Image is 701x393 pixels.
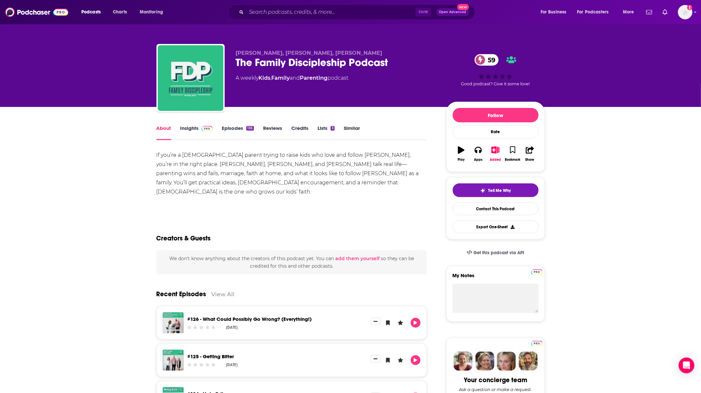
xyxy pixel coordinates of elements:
[454,352,473,371] img: Sydney Profile
[169,256,414,269] span: We don't know anything about the creators of this podcast yet . You can so they can be credited f...
[481,54,499,66] span: 59
[473,250,524,256] span: Get this podcast via API
[458,158,464,162] div: Play
[246,7,416,17] input: Search podcasts, credits, & more...
[531,340,543,346] a: Pro website
[246,126,254,131] div: 135
[416,8,431,16] span: Ctrl K
[271,75,272,81] span: ,
[81,8,101,17] span: Podcasts
[459,387,532,392] div: Ask a question or make a request.
[436,8,469,16] button: Open AdvancedNew
[396,318,405,328] button: Leave a Rating
[462,245,530,261] a: Get this podcast via API
[272,75,290,81] a: Family
[577,8,609,17] span: For Podcasters
[536,7,575,17] button: open menu
[531,268,543,275] a: Pro website
[188,316,312,322] a: #126 - What Could Possibly Go Wrong? (Everything!)
[411,318,421,328] button: Play
[300,75,328,81] a: Parenting
[531,341,543,346] img: Podchaser Pro
[623,8,634,17] span: More
[186,362,216,367] div: Community Rating: 0 out of 5
[383,318,393,328] button: Bookmark Episode
[290,75,300,81] span: and
[140,8,163,17] span: Monitoring
[335,256,380,261] button: add them yourself
[163,312,184,333] img: #126 - What Could Possibly Go Wrong? (Everything!)
[396,355,405,365] button: Leave a Rating
[480,188,485,193] img: tell me why sparkle
[470,142,487,166] button: Apps
[474,158,483,162] div: Apps
[453,125,539,138] div: Rate
[226,325,237,330] div: [DATE]
[180,125,213,140] a: InsightsPodchaser Pro
[464,376,527,384] div: Your concierge team
[226,362,237,367] div: [DATE]
[504,142,521,166] button: Bookmark
[188,353,234,360] a: #125 - Getting Bitter
[457,4,469,10] span: New
[453,108,539,122] button: Follow
[475,352,494,371] img: Barbara Profile
[453,142,470,166] button: Play
[156,151,427,196] div: If you’re a [DEMOGRAPHIC_DATA] parent trying to raise kids who love and follow [PERSON_NAME], you...
[644,7,655,18] a: Show notifications dropdown
[156,290,206,298] a: Recent Episodes
[446,50,545,91] div: 59Good podcast? Give it some love!
[687,5,692,10] svg: Add a profile image
[439,10,466,14] span: Open Advanced
[490,158,501,162] div: Added
[573,7,618,17] button: open menu
[618,7,642,17] button: open menu
[453,202,539,215] a: Contact This Podcast
[660,7,670,18] a: Show notifications dropdown
[236,50,382,56] span: [PERSON_NAME], [PERSON_NAME], [PERSON_NAME]
[678,5,692,19] span: Logged in as ZoeJethani
[186,325,216,330] div: Community Rating: 0 out of 5
[453,183,539,197] button: tell me why sparkleTell Me Why
[519,352,538,371] img: Jon Profile
[521,142,538,166] button: Share
[678,5,692,19] img: User Profile
[331,126,335,131] div: 3
[497,352,516,371] img: Jules Profile
[135,7,172,17] button: open menu
[201,126,213,131] img: Podchaser Pro
[344,125,360,140] a: Similar
[487,142,504,166] button: Added
[156,125,171,140] a: About
[678,5,692,19] button: Show profile menu
[371,318,381,325] button: Show More Button
[259,75,271,81] a: Kids
[236,74,349,82] div: A weekly podcast
[291,125,308,140] a: Credits
[212,291,235,298] a: View All
[475,54,499,66] a: 59
[371,355,381,362] button: Show More Button
[526,158,534,162] div: Share
[411,355,421,365] button: Play
[531,269,543,275] img: Podchaser Pro
[156,234,211,242] h2: Creators & Guests
[109,7,131,17] a: Charts
[263,125,282,140] a: Reviews
[163,350,184,371] img: #125 - Getting Bitter
[158,45,223,111] img: The Family Discipleship Podcast
[453,272,539,284] label: My Notes
[113,8,127,17] span: Charts
[679,358,694,373] div: Open Intercom Messenger
[318,125,335,140] a: Lists3
[488,188,511,193] span: Tell Me Why
[5,6,68,18] img: Podchaser - Follow, Share and Rate Podcasts
[541,8,567,17] span: For Business
[453,220,539,233] button: Export One-Sheet
[235,5,481,20] div: Search podcasts, credits, & more...
[461,81,530,86] span: Good podcast? Give it some love!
